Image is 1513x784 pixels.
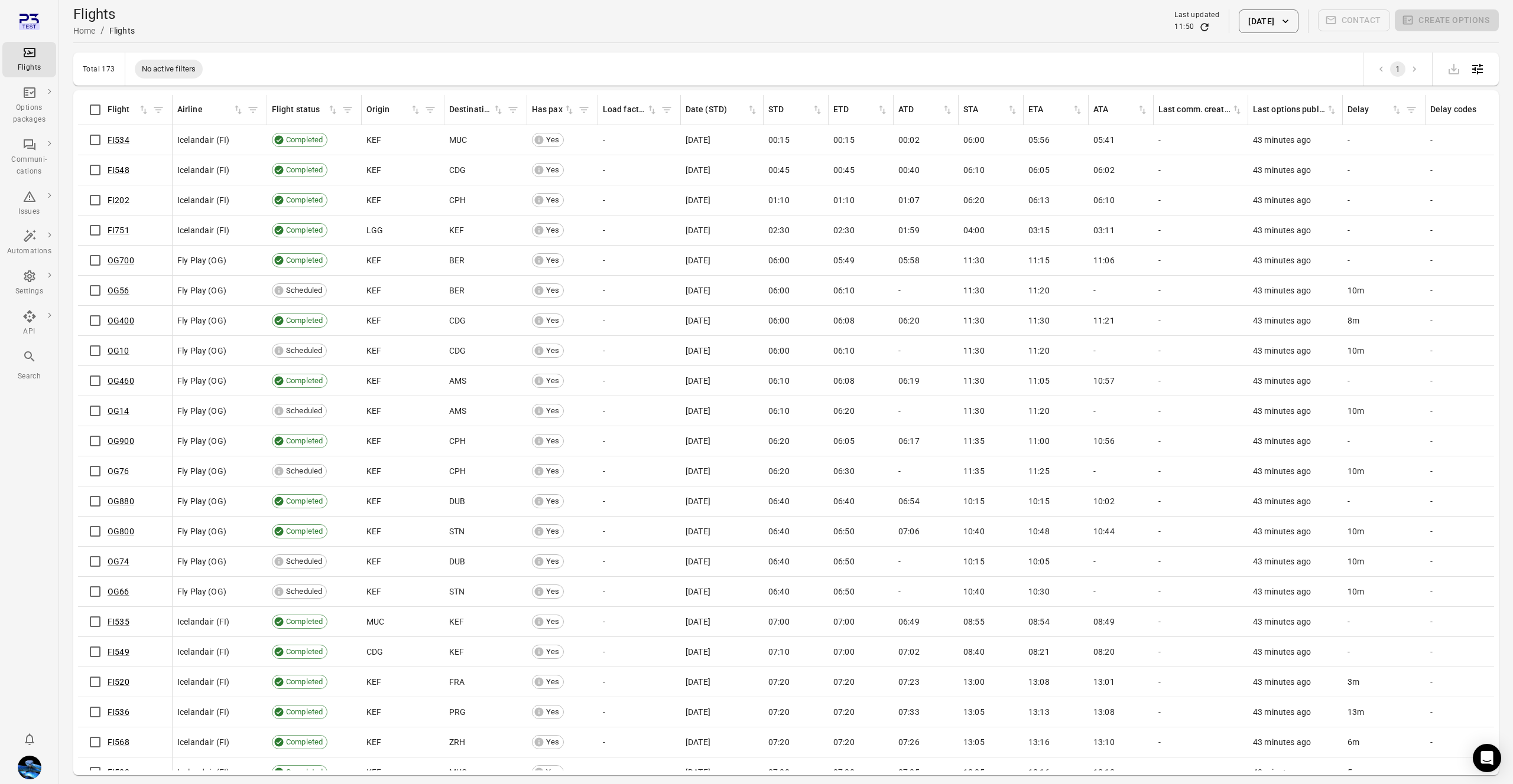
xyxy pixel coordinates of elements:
button: Filter by has pax [575,101,593,119]
span: 11:30 [963,285,985,296]
span: ETD [833,103,888,116]
span: Yes [542,225,563,236]
span: 43 minutes ago [1253,375,1311,387]
span: Origin [366,103,421,116]
div: - [1348,375,1421,387]
span: 11:20 [1028,345,1050,357]
div: ATD [898,103,941,116]
span: 43 minutes ago [1253,134,1311,146]
button: Search [2,346,56,386]
span: Fly Play (OG) [177,315,226,326]
span: 11:15 [1028,254,1050,266]
span: CDG [449,164,466,176]
a: OG76 [108,466,129,476]
div: Delay [1348,103,1391,116]
div: 11:50 [1174,21,1194,33]
span: 05:56 [1028,134,1050,146]
span: 10m [1348,345,1364,357]
a: Communi-cations [2,134,56,181]
span: Yes [542,345,563,357]
span: 01:10 [833,194,855,206]
button: Notifications [18,727,41,751]
button: Filter by delay [1402,101,1420,119]
a: OG460 [108,376,134,386]
div: Destination [449,103,492,116]
span: 02:30 [833,224,855,236]
div: - [603,375,676,387]
span: Please make a selection to create communications [1318,9,1391,33]
span: Completed [282,375,327,387]
span: 00:15 [768,134,790,146]
div: - [603,134,676,146]
span: Filter by airline [244,101,262,119]
div: Load factor [603,103,646,116]
span: 06:00 [768,315,790,326]
span: 11:30 [963,315,985,326]
span: Completed [282,165,327,176]
div: Sort by last communication created in ascending order [1158,103,1243,116]
div: Sort by last options package published in ascending order [1253,103,1337,116]
span: 11:30 [963,345,985,357]
span: Icelandair (FI) [177,194,229,206]
span: Completed [282,255,327,266]
div: - [603,405,676,417]
div: Sort by delay in ascending order [1348,103,1402,116]
div: Last updated [1174,9,1219,21]
span: Fly Play (OG) [177,254,226,266]
span: Load factor [603,103,658,116]
div: Sort by airline in ascending order [177,103,244,116]
span: Filter by load factor [658,101,676,119]
a: FI532 [108,767,129,777]
span: Flight [108,103,150,116]
span: 01:10 [768,194,790,206]
span: 8m [1348,315,1359,326]
span: Filter by flight [150,101,167,119]
span: KEF [366,375,381,387]
div: - [603,194,676,206]
button: Daníel Benediktsson [13,751,46,784]
span: [DATE] [686,194,710,206]
span: Completed [282,195,327,206]
a: FI535 [108,617,129,626]
div: - [1158,254,1243,266]
a: OG700 [108,256,134,265]
span: 06:10 [1093,194,1115,206]
a: Flights [2,42,56,77]
span: 03:11 [1093,224,1115,236]
span: 06:10 [768,375,790,387]
div: - [603,345,676,357]
div: Flight status [272,103,327,116]
span: 10m [1348,405,1364,417]
div: Airline [177,103,232,116]
span: 06:10 [833,285,855,296]
div: API [7,326,51,338]
div: - [898,405,954,417]
a: OG10 [108,346,129,355]
div: Flights [109,25,135,37]
span: Yes [542,406,563,417]
a: API [2,306,56,341]
span: 00:40 [898,164,920,176]
div: Sort by load factor in ascending order [603,103,658,116]
span: Yes [542,165,563,176]
span: [DATE] [686,285,710,296]
a: OG880 [108,496,134,506]
span: STD [768,103,823,116]
button: Filter by origin [421,101,439,119]
div: Last options published [1253,103,1326,116]
span: STA [963,103,1018,116]
span: CDG [449,315,466,326]
div: - [1430,405,1504,417]
nav: pagination navigation [1373,61,1423,77]
span: Date (STD) [686,103,758,116]
span: 06:20 [963,194,985,206]
span: 05:41 [1093,134,1115,146]
div: - [1430,164,1504,176]
a: FI536 [108,707,129,717]
span: 06:00 [768,345,790,357]
div: - [1430,194,1504,206]
a: FI534 [108,135,129,145]
span: BER [449,254,465,266]
div: Settings [7,286,51,298]
div: - [1158,345,1243,357]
